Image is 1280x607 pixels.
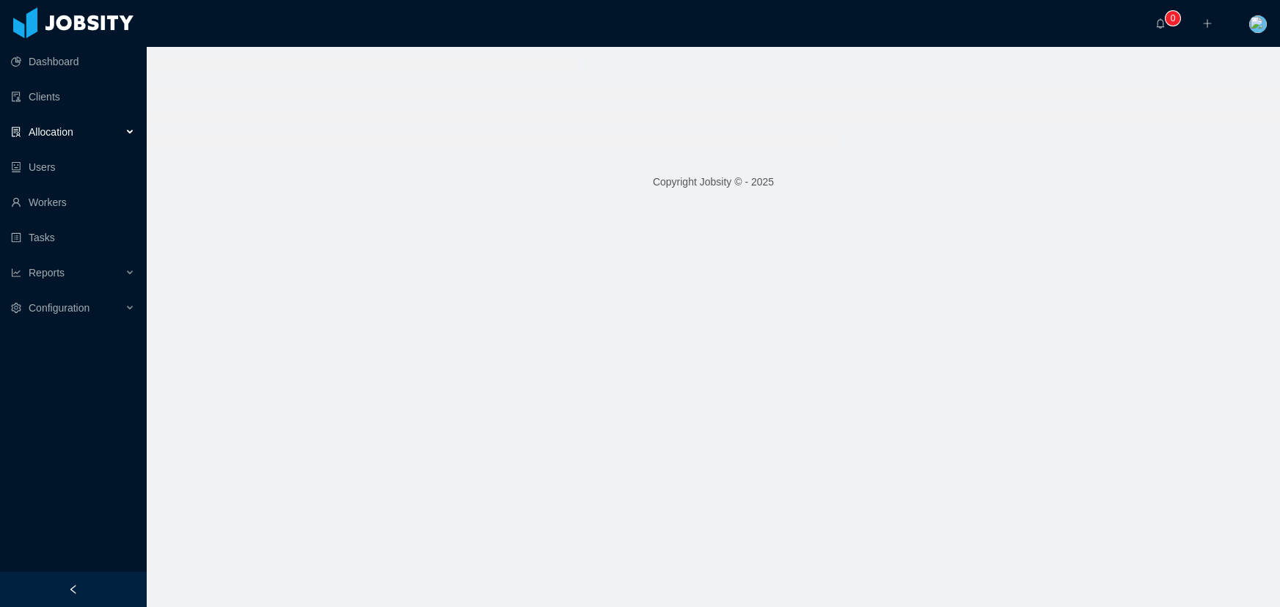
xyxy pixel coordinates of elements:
[11,188,135,217] a: icon: userWorkers
[1155,18,1166,29] i: icon: bell
[11,303,21,313] i: icon: setting
[1249,15,1267,33] img: 1d261170-802c-11eb-b758-29106f463357_6063414d2c854.png
[1166,11,1180,26] sup: 0
[11,223,135,252] a: icon: profileTasks
[29,126,73,138] span: Allocation
[1202,18,1213,29] i: icon: plus
[11,152,135,182] a: icon: robotUsers
[11,47,135,76] a: icon: pie-chartDashboard
[29,267,65,279] span: Reports
[11,82,135,111] a: icon: auditClients
[11,127,21,137] i: icon: solution
[29,302,89,314] span: Configuration
[11,268,21,278] i: icon: line-chart
[147,157,1280,207] footer: Copyright Jobsity © - 2025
